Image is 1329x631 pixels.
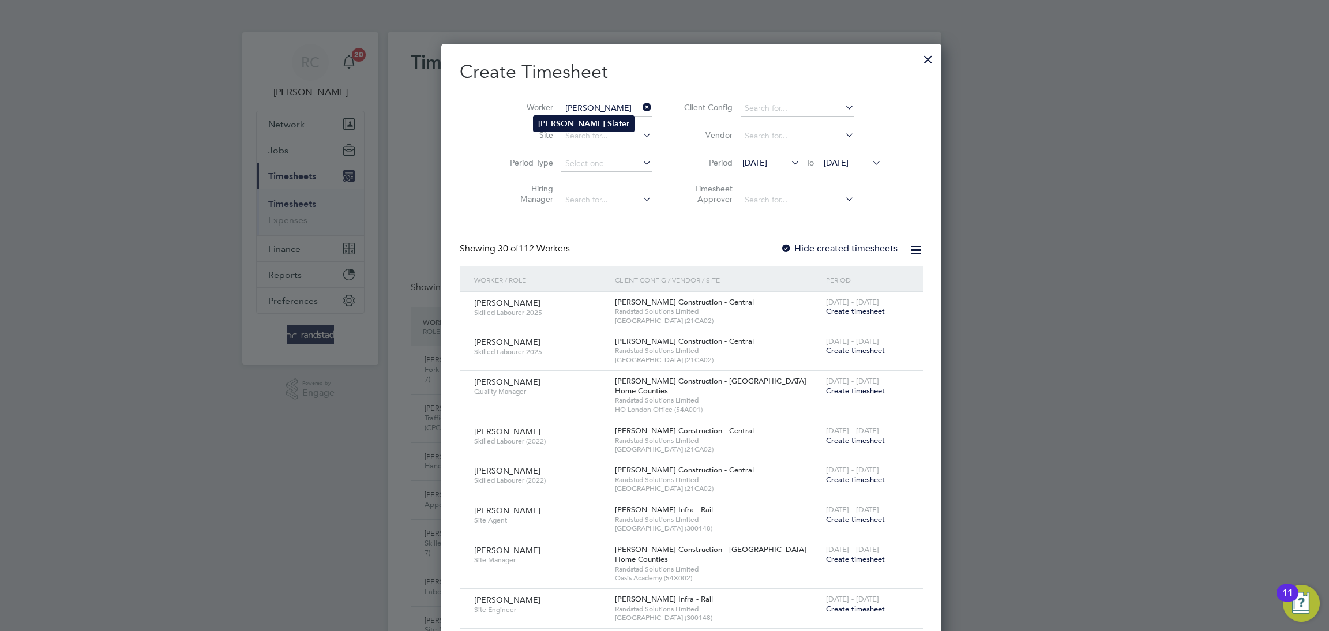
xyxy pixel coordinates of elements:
span: Skilled Labourer (2022) [474,476,606,485]
span: [DATE] - [DATE] [826,465,879,475]
div: Client Config / Vendor / Site [612,266,823,293]
span: Randstad Solutions Limited [615,346,820,355]
span: [PERSON_NAME] Construction - [GEOGRAPHIC_DATA] Home Counties [615,544,806,564]
input: Search for... [561,100,652,117]
input: Search for... [741,100,854,117]
input: Search for... [561,128,652,144]
span: Randstad Solutions Limited [615,604,820,614]
label: Worker [501,102,553,112]
span: [PERSON_NAME] [474,377,540,387]
span: Skilled Labourer 2025 [474,347,606,356]
label: Period [681,157,733,168]
span: Skilled Labourer (2022) [474,437,606,446]
b: [PERSON_NAME] [538,119,605,129]
span: [GEOGRAPHIC_DATA] (21CA02) [615,316,820,325]
span: Skilled Labourer 2025 [474,308,606,317]
li: er [534,116,634,132]
div: Showing [460,243,572,255]
span: Randstad Solutions Limited [615,436,820,445]
span: Create timesheet [826,435,885,445]
span: [DATE] - [DATE] [826,297,879,307]
span: [PERSON_NAME] Construction - Central [615,426,754,435]
span: Create timesheet [826,475,885,484]
span: Oasis Academy (54X002) [615,573,820,583]
span: [DATE] - [DATE] [826,426,879,435]
span: [GEOGRAPHIC_DATA] (21CA02) [615,484,820,493]
span: Create timesheet [826,345,885,355]
label: Client Config [681,102,733,112]
label: Site [501,130,553,140]
span: Create timesheet [826,554,885,564]
span: Create timesheet [826,306,885,316]
span: [PERSON_NAME] Infra - Rail [615,505,713,514]
span: [DATE] [742,157,767,168]
span: [DATE] [824,157,849,168]
span: Create timesheet [826,386,885,396]
span: Site Manager [474,555,606,565]
span: [GEOGRAPHIC_DATA] (21CA02) [615,445,820,454]
input: Search for... [741,192,854,208]
span: Randstad Solutions Limited [615,565,820,574]
label: Vendor [681,130,733,140]
input: Search for... [741,128,854,144]
input: Select one [561,156,652,172]
span: [PERSON_NAME] Construction - Central [615,336,754,346]
span: Randstad Solutions Limited [615,475,820,484]
span: [PERSON_NAME] [474,337,540,347]
label: Hide created timesheets [780,243,898,254]
label: Hiring Manager [501,183,553,204]
span: [PERSON_NAME] [474,298,540,308]
span: [DATE] - [DATE] [826,505,879,514]
span: Site Agent [474,516,606,525]
span: Randstad Solutions Limited [615,515,820,524]
span: Randstad Solutions Limited [615,396,820,405]
span: [GEOGRAPHIC_DATA] (21CA02) [615,355,820,365]
span: Create timesheet [826,514,885,524]
span: Randstad Solutions Limited [615,307,820,316]
label: Timesheet Approver [681,183,733,204]
span: [PERSON_NAME] [474,426,540,437]
input: Search for... [561,192,652,208]
span: [PERSON_NAME] Construction - Central [615,297,754,307]
span: Quality Manager [474,387,606,396]
span: [PERSON_NAME] [474,545,540,555]
span: 30 of [498,243,519,254]
span: [PERSON_NAME] Construction - [GEOGRAPHIC_DATA] Home Counties [615,376,806,396]
span: To [802,155,817,170]
span: [PERSON_NAME] Infra - Rail [615,594,713,604]
span: Site Engineer [474,605,606,614]
span: [PERSON_NAME] Construction - Central [615,465,754,475]
span: [PERSON_NAME] [474,465,540,476]
span: [DATE] - [DATE] [826,544,879,554]
span: [DATE] - [DATE] [826,376,879,386]
span: 112 Workers [498,243,570,254]
span: HO London Office (54A001) [615,405,820,414]
span: [DATE] - [DATE] [826,336,879,346]
span: [DATE] - [DATE] [826,594,879,604]
button: Open Resource Center, 11 new notifications [1283,585,1320,622]
h2: Create Timesheet [460,60,923,84]
span: [GEOGRAPHIC_DATA] (300148) [615,524,820,533]
span: [PERSON_NAME] [474,505,540,516]
span: Create timesheet [826,604,885,614]
b: Slat [607,119,622,129]
span: [PERSON_NAME] [474,595,540,605]
div: 11 [1282,593,1293,608]
span: [GEOGRAPHIC_DATA] (300148) [615,613,820,622]
div: Period [823,266,911,293]
label: Period Type [501,157,553,168]
div: Worker / Role [471,266,612,293]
